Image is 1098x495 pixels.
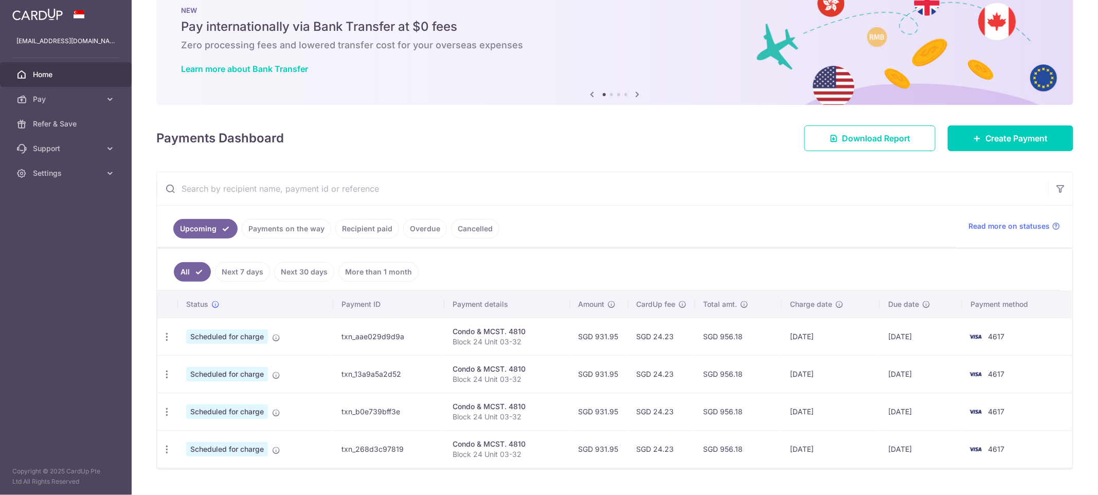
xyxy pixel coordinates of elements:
span: Total amt. [704,299,737,309]
td: [DATE] [782,393,880,430]
td: SGD 956.18 [695,318,782,355]
td: SGD 956.18 [695,355,782,393]
td: SGD 931.95 [570,430,628,468]
a: Download Report [804,125,935,151]
th: Payment details [444,291,570,318]
td: SGD 24.23 [628,355,695,393]
td: SGD 931.95 [570,355,628,393]
span: Amount [579,299,605,309]
span: Support [33,143,101,154]
span: 4617 [988,407,1004,416]
td: [DATE] [880,430,962,468]
a: Create Payment [948,125,1073,151]
td: SGD 24.23 [628,393,695,430]
span: 4617 [988,370,1004,378]
td: [DATE] [782,430,880,468]
td: txn_268d3c97819 [333,430,444,468]
span: Due date [888,299,919,309]
a: Next 30 days [274,262,334,282]
span: Scheduled for charge [186,329,268,344]
img: Bank Card [965,443,986,455]
span: 4617 [988,445,1004,453]
td: SGD 931.95 [570,393,628,430]
td: [DATE] [782,318,880,355]
td: txn_aae029d9d9a [333,318,444,355]
a: Recipient paid [335,219,399,239]
a: All [174,262,211,282]
span: Scheduled for charge [186,405,268,419]
div: Condo & MCST. 4810 [453,326,562,337]
td: [DATE] [880,318,962,355]
p: Block 24 Unit 03-32 [453,412,562,422]
td: [DATE] [880,355,962,393]
p: NEW [181,6,1049,14]
span: Scheduled for charge [186,367,268,381]
td: SGD 956.18 [695,430,782,468]
th: Payment method [962,291,1072,318]
td: SGD 24.23 [628,430,695,468]
span: Home [33,69,101,80]
td: txn_13a9a5a2d52 [333,355,444,393]
img: Bank Card [965,406,986,418]
h4: Payments Dashboard [156,129,284,148]
h6: Zero processing fees and lowered transfer cost for your overseas expenses [181,39,1049,51]
span: Settings [33,168,101,178]
a: Payments on the way [242,219,331,239]
th: Payment ID [333,291,444,318]
span: Create Payment [985,132,1048,144]
p: [EMAIL_ADDRESS][DOMAIN_NAME] [16,36,115,46]
span: CardUp fee [637,299,676,309]
a: Overdue [403,219,447,239]
span: 4617 [988,332,1004,341]
img: Bank Card [965,331,986,343]
div: Condo & MCST. 4810 [453,364,562,374]
img: CardUp [12,8,63,21]
span: Status [186,299,208,309]
a: Read more on statuses [968,221,1060,231]
a: Upcoming [173,219,238,239]
span: Refer & Save [33,119,101,129]
span: Read more on statuses [968,221,1050,231]
span: Scheduled for charge [186,442,268,456]
span: Help [23,7,44,16]
a: Next 7 days [215,262,270,282]
a: Cancelled [451,219,499,239]
td: SGD 931.95 [570,318,628,355]
td: SGD 24.23 [628,318,695,355]
p: Block 24 Unit 03-32 [453,374,562,384]
span: Download Report [842,132,910,144]
a: Learn more about Bank Transfer [181,64,308,74]
p: Block 24 Unit 03-32 [453,337,562,347]
td: SGD 956.18 [695,393,782,430]
td: [DATE] [782,355,880,393]
div: Condo & MCST. 4810 [453,439,562,449]
span: Pay [33,94,101,104]
div: Condo & MCST. 4810 [453,401,562,412]
h5: Pay internationally via Bank Transfer at $0 fees [181,19,1049,35]
p: Block 24 Unit 03-32 [453,449,562,460]
input: Search by recipient name, payment id or reference [157,172,1048,205]
img: Bank Card [965,368,986,380]
a: More than 1 month [338,262,419,282]
td: txn_b0e739bff3e [333,393,444,430]
td: [DATE] [880,393,962,430]
span: Charge date [790,299,832,309]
